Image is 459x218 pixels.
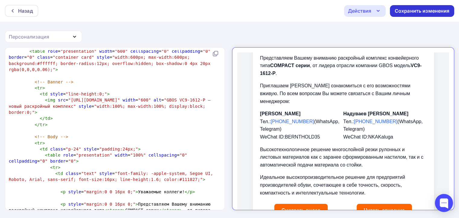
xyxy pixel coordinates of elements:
[42,141,45,145] span: >
[63,153,73,157] span: role
[58,98,66,102] span: src
[18,7,33,14] div: Назад
[190,189,193,194] span: p
[185,189,190,194] span: </
[395,8,450,14] div: Сохранить изменения
[40,122,45,127] span: tr
[138,147,141,151] span: >
[203,177,206,182] span: >
[40,147,43,151] span: <
[123,208,125,213] span: >
[180,153,187,157] span: "0"
[53,165,58,170] span: tr
[60,202,63,207] span: <
[180,208,182,213] span: >
[106,59,171,64] strong: Надуваев [PERSON_NAME]
[42,86,45,90] span: >
[48,49,58,54] span: role
[138,98,151,102] span: "600"
[161,49,169,54] span: "0"
[78,104,91,109] span: style
[135,189,138,194] span: >
[9,171,216,182] span: = =
[45,153,48,157] span: <
[66,92,107,96] span: "line-height:0;"
[9,55,24,60] span: border
[23,2,190,25] p: Представляем Вашему вниманию раскройный комплекс конвейерного типа , от лидера отрасли компании G...
[66,147,81,151] span: "p-24"
[148,153,177,157] span: cellspacing
[9,98,213,115] span: = = = =
[58,171,63,176] span: td
[53,55,94,60] span: "container card"
[135,202,138,207] span: >
[115,153,128,157] span: width
[42,92,47,96] span: td
[45,116,50,121] span: td
[76,153,112,157] span: "presentation"
[37,86,42,90] span: tr
[130,49,159,54] span: cellspacing
[9,189,195,194] span: = Уважаемые коллеги!
[50,159,65,163] span: border
[48,153,61,157] span: table
[81,171,97,176] span: "text"
[344,5,386,17] button: Действия
[9,98,213,108] span: "GBOS VC9-1612-P — новый раскройный комплекс"
[9,153,190,163] span: = = = = =
[48,98,56,102] span: img
[35,86,37,90] span: <
[107,92,110,96] span: >
[84,147,97,151] span: style
[37,55,50,60] span: class
[97,55,110,60] span: style
[50,147,63,151] span: class
[76,159,79,163] span: >
[50,165,53,170] span: <
[9,55,213,72] span: "width:600px; max-width:600px; background:#ffffff; border-radius:12px; overflow:hidden; box-shado...
[192,189,195,194] span: >
[23,11,184,23] strong: VC9-1612-P
[115,49,128,54] span: "600"
[23,58,106,88] td: Тел.: (WhatsApp, Telegram) WeChat ID:
[68,159,76,163] span: "0"
[9,104,208,115] span: "width:100%; max-width:100%; display:block; border:0;"
[9,92,110,96] span: =
[58,165,61,170] span: >
[23,30,190,53] p: Приглашаем [PERSON_NAME] ознакомиться с его возможностями вживую. По всем вопросам Вы можете связ...
[55,171,58,176] span: <
[131,82,156,87] span: NKAKaluga
[40,116,45,121] span: </
[107,208,123,213] span: strong
[35,134,68,139] span: <!-- Body -->
[5,31,82,42] button: Персонализация
[9,147,141,151] span: = =
[40,92,43,96] span: <
[68,189,81,194] span: style
[117,67,160,72] a: [PHONE_NUMBER]
[164,208,179,213] span: strong
[37,141,42,145] span: tr
[84,202,135,207] span: "margin:0 0 16px 0;"
[37,151,91,165] a: Смотреть видео
[33,11,72,16] strong: COMPACT серии
[99,171,112,176] span: style
[30,49,32,54] span: <
[35,122,40,127] span: </
[203,49,211,54] span: "0"
[33,67,77,72] a: [PHONE_NUMBER]
[106,58,190,88] td: Тел.: (WhatsApp, Telegram) WeChat ID:
[63,189,66,194] span: p
[120,151,175,165] a: Читать описание
[40,159,48,163] span: "0"
[9,159,37,163] span: cellpadding
[45,98,48,102] span: <
[60,189,63,194] span: <
[9,49,213,72] span: = = = = = = =
[99,147,138,151] span: "padding:24px;"
[48,82,83,87] span: BERNTHOLD35
[130,153,146,157] span: "100%"
[55,67,58,72] span: >
[35,110,37,115] span: >
[84,189,135,194] span: "margin:0 0 16px 0;"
